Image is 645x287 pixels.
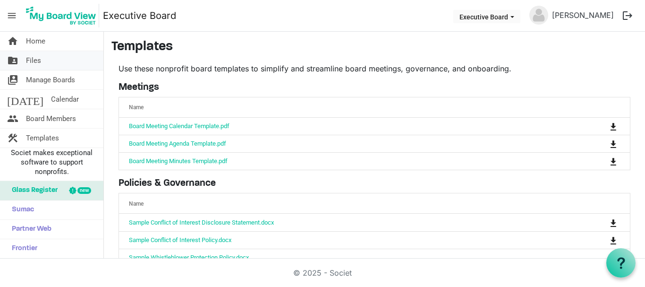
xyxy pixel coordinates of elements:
[119,249,571,266] td: Sample Whistleblower Protection Policy.docx is template cell column header Name
[571,249,630,266] td: is Command column column header
[26,51,41,70] span: Files
[129,254,249,261] a: Sample Whistleblower Protection Policy.docx
[111,39,637,55] h3: Templates
[129,140,226,147] a: Board Meeting Agenda Template.pdf
[103,6,176,25] a: Executive Board
[119,135,571,152] td: Board Meeting Agenda Template.pdf is template cell column header Name
[129,236,231,244] a: Sample Conflict of Interest Policy.docx
[571,152,630,170] td: is Command column column header
[26,70,75,89] span: Manage Boards
[51,90,79,109] span: Calendar
[119,214,571,231] td: Sample Conflict of Interest Disclosure Statement.docx is template cell column header Name
[7,90,43,109] span: [DATE]
[7,70,18,89] span: switch_account
[548,6,618,25] a: [PERSON_NAME]
[129,219,274,226] a: Sample Conflict of Interest Disclosure Statement.docx
[23,4,99,27] img: My Board View Logo
[607,155,620,168] button: Download
[571,214,630,231] td: is Command column column header
[119,63,630,74] p: Use these nonprofit board templates to simplify and streamline board meetings, governance, and on...
[7,239,37,258] span: Frontier
[571,135,630,152] td: is Command column column header
[293,268,352,278] a: © 2025 - Societ
[7,129,18,148] span: construction
[7,51,18,70] span: folder_shared
[607,120,620,133] button: Download
[119,82,630,93] h5: Meetings
[607,137,620,150] button: Download
[119,231,571,249] td: Sample Conflict of Interest Policy.docx is template cell column header Name
[453,10,520,23] button: Executive Board dropdownbutton
[571,118,630,135] td: is Command column column header
[3,7,21,25] span: menu
[119,178,630,189] h5: Policies & Governance
[129,122,229,130] a: Board Meeting Calendar Template.pdf
[26,32,45,51] span: Home
[7,109,18,128] span: people
[7,200,34,219] span: Sumac
[129,200,144,207] span: Name
[4,148,99,176] span: Societ makes exceptional software to support nonprofits.
[607,251,620,264] button: Download
[529,6,548,25] img: no-profile-picture.svg
[23,4,103,27] a: My Board View Logo
[77,187,91,194] div: new
[119,152,571,170] td: Board Meeting Minutes Template.pdf is template cell column header Name
[607,234,620,247] button: Download
[119,118,571,135] td: Board Meeting Calendar Template.pdf is template cell column header Name
[571,231,630,249] td: is Command column column header
[7,32,18,51] span: home
[607,216,620,229] button: Download
[26,109,76,128] span: Board Members
[7,220,51,239] span: Partner Web
[129,157,228,165] a: Board Meeting Minutes Template.pdf
[618,6,637,26] button: logout
[26,129,59,148] span: Templates
[7,181,58,200] span: Glass Register
[129,104,144,111] span: Name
